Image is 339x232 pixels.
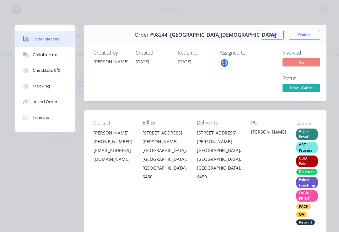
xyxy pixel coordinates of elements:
div: COD Paid [296,156,318,167]
div: FABRIC PRINT [296,190,318,202]
div: [PERSON_NAME] [94,58,128,65]
div: ART - Proof [296,129,318,140]
div: Timeline [33,115,49,120]
div: Required [178,50,212,56]
button: Options [289,30,320,40]
div: Collaborate [33,52,57,58]
button: Timeline [15,110,75,125]
div: Status [282,76,330,82]
div: [GEOGRAPHIC_DATA], [GEOGRAPHIC_DATA], [GEOGRAPHIC_DATA], 6450 [143,146,187,181]
div: Deliver to [197,120,241,126]
div: [STREET_ADDRESS][PERSON_NAME] [143,129,187,146]
button: Print - Fabric [282,84,320,93]
div: Linked Orders [33,99,60,105]
button: Order details [15,31,75,47]
span: [DATE] [136,59,149,65]
div: Tracking [33,83,50,89]
button: Tracking [15,78,75,94]
button: Linked Orders [15,94,75,110]
div: Order details [33,36,59,42]
div: Bill to [143,120,187,126]
div: [PHONE_NUMBER] [94,137,132,146]
div: [EMAIL_ADDRESS][DOMAIN_NAME] [94,146,132,164]
span: [DATE] [178,59,191,65]
div: [PERSON_NAME][PHONE_NUMBER][EMAIL_ADDRESS][DOMAIN_NAME] [94,129,132,164]
button: Close [261,30,284,40]
div: Invoiced [282,50,330,56]
div: PACK [296,204,311,209]
div: Assigned to [220,50,282,56]
button: Collaborate [15,47,75,63]
div: [PERSON_NAME] [94,129,132,137]
div: [STREET_ADDRESS][PERSON_NAME][GEOGRAPHIC_DATA], [GEOGRAPHIC_DATA], [GEOGRAPHIC_DATA], 6450 [143,129,187,181]
div: Created [136,50,170,56]
span: Order #98244 - [135,32,170,38]
div: [PERSON_NAME] [251,129,286,137]
span: Print - Fabric [282,84,320,92]
div: [STREET_ADDRESS][PERSON_NAME] [197,129,241,146]
div: [GEOGRAPHIC_DATA], [GEOGRAPHIC_DATA], [GEOGRAPHIC_DATA], 6450 [197,146,241,181]
div: [STREET_ADDRESS][PERSON_NAME][GEOGRAPHIC_DATA], [GEOGRAPHIC_DATA], [GEOGRAPHIC_DATA], 6450 [197,129,241,181]
div: QA [296,212,307,217]
div: Fabric Finishing [296,177,318,188]
span: No [282,58,320,66]
div: Labels [296,120,318,126]
div: Checklists 0/0 [33,68,60,73]
button: SB [220,58,229,68]
div: Contact [94,120,132,126]
button: Checklists 0/0 [15,63,75,78]
div: Dispatch [296,169,317,175]
div: ART Process [296,142,318,153]
div: Created by [94,50,128,56]
div: PO [251,120,286,126]
span: [GEOGRAPHIC_DATA][DEMOGRAPHIC_DATA] [170,32,276,38]
div: Reprint [296,219,315,225]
